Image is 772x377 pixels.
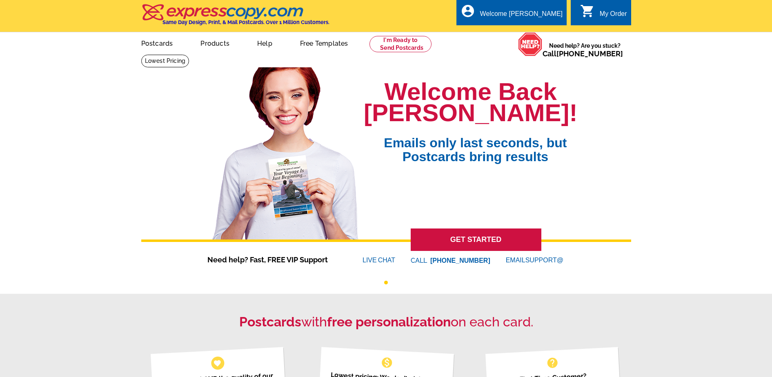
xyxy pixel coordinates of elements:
a: Help [244,33,285,52]
a: shopping_cart My Order [580,9,627,19]
button: 1 of 1 [384,281,388,284]
span: Need help? Are you stuck? [543,42,627,58]
div: My Order [600,10,627,22]
strong: free personalization [327,314,451,329]
h1: Welcome Back [PERSON_NAME]! [364,81,577,124]
a: GET STARTED [411,228,541,251]
a: Postcards [128,33,186,52]
div: Welcome [PERSON_NAME] [480,10,563,22]
i: shopping_cart [580,4,595,18]
img: help [518,32,543,56]
i: account_circle [461,4,475,18]
span: Emails only last seconds, but Postcards bring results [373,124,577,164]
a: Products [187,33,243,52]
span: favorite [213,359,222,367]
font: LIVE [363,255,378,265]
a: Free Templates [287,33,361,52]
strong: Postcards [239,314,301,329]
font: SUPPORT@ [525,255,565,265]
img: welcome-back-logged-in.png [207,61,364,240]
span: Need help? Fast, FREE VIP Support [207,254,338,265]
a: Same Day Design, Print, & Mail Postcards. Over 1 Million Customers. [141,10,329,25]
h2: with on each card. [141,314,631,330]
span: monetization_on [380,356,394,369]
a: [PHONE_NUMBER] [556,49,623,58]
h4: Same Day Design, Print, & Mail Postcards. Over 1 Million Customers. [162,19,329,25]
span: help [546,356,559,369]
span: Call [543,49,623,58]
a: LIVECHAT [363,257,395,264]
